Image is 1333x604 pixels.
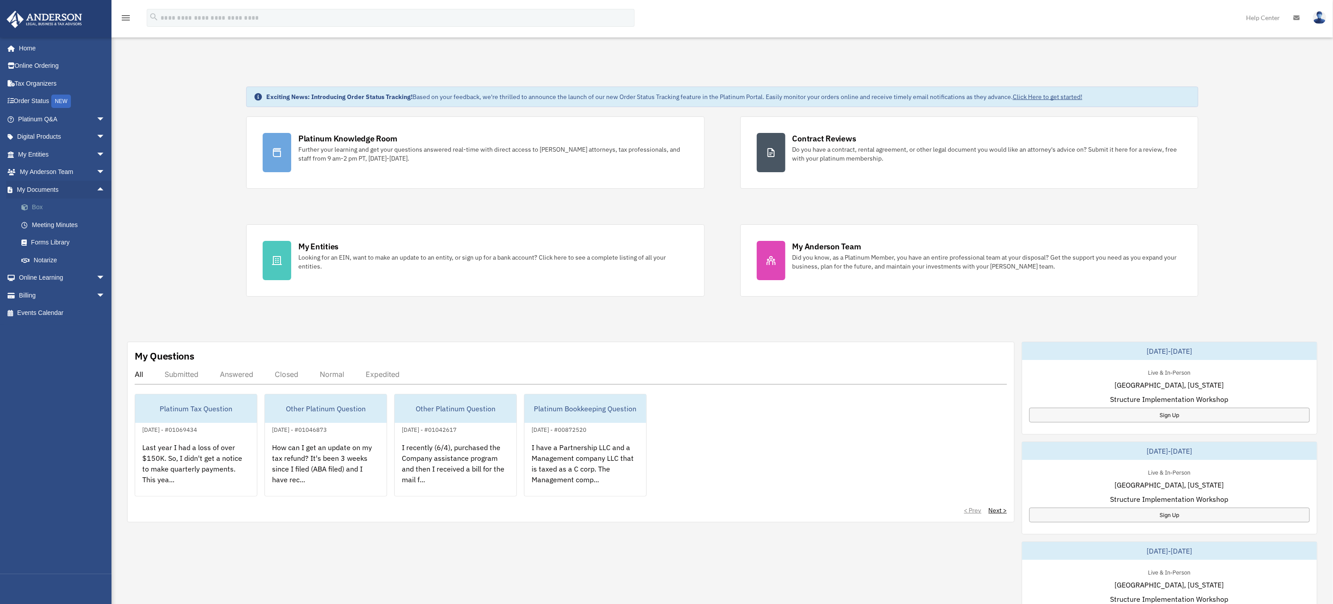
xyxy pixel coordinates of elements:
div: Answered [220,370,253,379]
div: Normal [320,370,344,379]
div: Platinum Tax Question [135,394,257,423]
a: Online Learningarrow_drop_down [6,269,119,287]
div: Platinum Bookkeeping Question [524,394,646,423]
div: [DATE] - #00872520 [524,424,594,434]
span: [GEOGRAPHIC_DATA], [US_STATE] [1115,480,1224,490]
a: My Entities Looking for an EIN, want to make an update to an entity, or sign up for a bank accoun... [246,224,705,297]
span: arrow_drop_up [96,181,114,199]
div: Live & In-Person [1141,567,1198,576]
div: Submitted [165,370,198,379]
a: Billingarrow_drop_down [6,286,119,304]
span: Structure Implementation Workshop [1110,494,1229,505]
span: arrow_drop_down [96,110,114,128]
span: [GEOGRAPHIC_DATA], [US_STATE] [1115,579,1224,590]
div: I recently (6/4), purchased the Company assistance program and then I received a bill for the mai... [395,435,516,505]
a: Other Platinum Question[DATE] - #01046873How can I get an update on my tax refund? It's been 3 we... [264,394,387,496]
div: [DATE] - #01069434 [135,424,204,434]
div: My Questions [135,349,194,363]
a: Sign Up [1029,508,1310,522]
div: I have a Partnership LLC and a Management company LLC that is taxed as a C corp. The Management c... [524,435,646,505]
img: Anderson Advisors Platinum Portal [4,11,85,28]
span: arrow_drop_down [96,128,114,146]
a: Sign Up [1029,408,1310,422]
a: Platinum Q&Aarrow_drop_down [6,110,119,128]
a: Events Calendar [6,304,119,322]
div: Looking for an EIN, want to make an update to an entity, or sign up for a bank account? Click her... [298,253,688,271]
a: My Anderson Team Did you know, as a Platinum Member, you have an entire professional team at your... [740,224,1199,297]
a: Order StatusNEW [6,92,119,111]
div: Further your learning and get your questions answered real-time with direct access to [PERSON_NAM... [298,145,688,163]
a: My Documentsarrow_drop_up [6,181,119,199]
div: Last year I had a loss of over $150K. So, I didn't get a notice to make quarterly payments. This ... [135,435,257,505]
div: How can I get an update on my tax refund? It's been 3 weeks since I filed (ABA filed) and I have ... [265,435,387,505]
a: menu [120,16,131,23]
a: Next > [989,506,1007,515]
strong: Exciting News: Introducing Order Status Tracking! [266,93,413,101]
a: Box [12,199,119,216]
a: Platinum Tax Question[DATE] - #01069434Last year I had a loss of over $150K. So, I didn't get a n... [135,394,257,496]
a: Other Platinum Question[DATE] - #01042617I recently (6/4), purchased the Company assistance progr... [394,394,517,496]
div: Based on your feedback, we're thrilled to announce the launch of our new Order Status Tracking fe... [266,92,1082,101]
a: Home [6,39,114,57]
a: My Anderson Teamarrow_drop_down [6,163,119,181]
a: Online Ordering [6,57,119,75]
div: All [135,370,143,379]
div: NEW [51,95,71,108]
div: My Entities [298,241,338,252]
div: Other Platinum Question [395,394,516,423]
div: Do you have a contract, rental agreement, or other legal document you would like an attorney's ad... [792,145,1182,163]
a: Tax Organizers [6,74,119,92]
div: My Anderson Team [792,241,861,252]
img: User Pic [1313,11,1326,24]
a: Click Here to get started! [1013,93,1082,101]
a: Notarize [12,251,119,269]
span: [GEOGRAPHIC_DATA], [US_STATE] [1115,380,1224,390]
div: Contract Reviews [792,133,856,144]
div: Closed [275,370,298,379]
i: menu [120,12,131,23]
div: Live & In-Person [1141,467,1198,476]
i: search [149,12,159,22]
div: Expedited [366,370,400,379]
div: Did you know, as a Platinum Member, you have an entire professional team at your disposal? Get th... [792,253,1182,271]
div: [DATE]-[DATE] [1022,342,1317,360]
div: Other Platinum Question [265,394,387,423]
a: Contract Reviews Do you have a contract, rental agreement, or other legal document you would like... [740,116,1199,189]
div: Platinum Knowledge Room [298,133,397,144]
span: arrow_drop_down [96,163,114,182]
a: Platinum Knowledge Room Further your learning and get your questions answered real-time with dire... [246,116,705,189]
span: arrow_drop_down [96,269,114,287]
a: Meeting Minutes [12,216,119,234]
div: [DATE] - #01046873 [265,424,334,434]
a: Platinum Bookkeeping Question[DATE] - #00872520I have a Partnership LLC and a Management company ... [524,394,647,496]
a: My Entitiesarrow_drop_down [6,145,119,163]
span: Structure Implementation Workshop [1110,394,1229,405]
a: Digital Productsarrow_drop_down [6,128,119,146]
div: [DATE] - #01042617 [395,424,464,434]
div: [DATE]-[DATE] [1022,442,1317,460]
span: arrow_drop_down [96,145,114,164]
div: [DATE]-[DATE] [1022,542,1317,560]
a: Forms Library [12,234,119,252]
span: arrow_drop_down [96,286,114,305]
div: Live & In-Person [1141,367,1198,376]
